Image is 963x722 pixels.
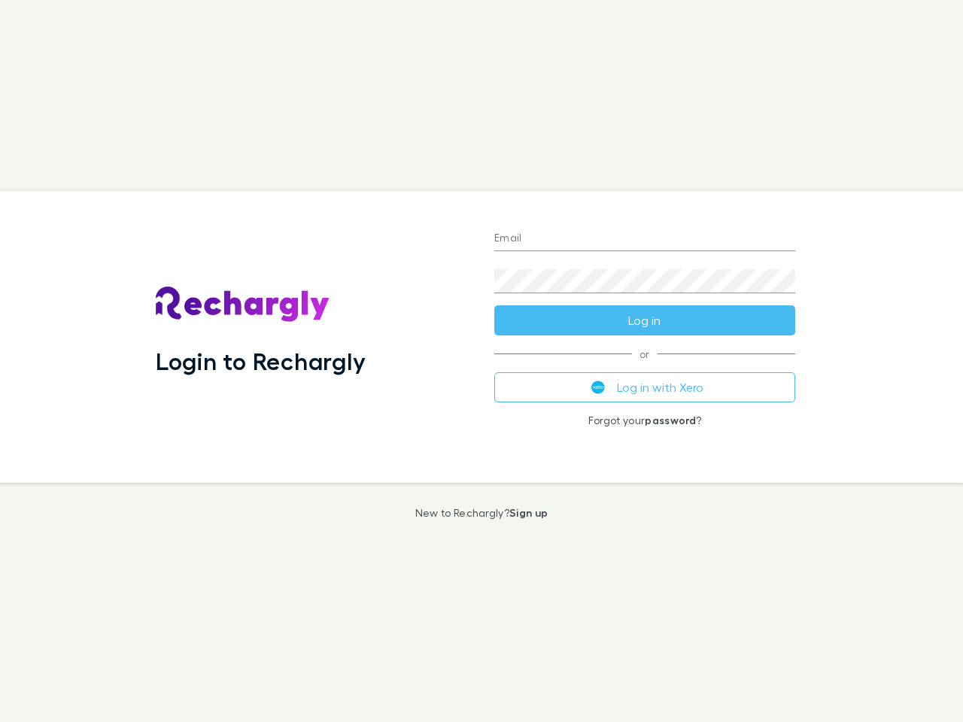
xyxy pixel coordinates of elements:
img: Xero's logo [591,381,605,394]
p: Forgot your ? [494,414,795,426]
h1: Login to Rechargly [156,347,366,375]
img: Rechargly's Logo [156,287,330,323]
a: password [645,414,696,426]
a: Sign up [509,506,548,519]
p: New to Rechargly? [415,507,548,519]
button: Log in with Xero [494,372,795,402]
button: Log in [494,305,795,335]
